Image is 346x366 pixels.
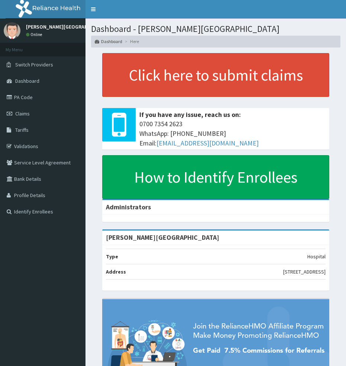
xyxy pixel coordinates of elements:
[95,38,122,45] a: Dashboard
[139,110,241,119] b: If you have any issue, reach us on:
[15,61,53,68] span: Switch Providers
[283,268,326,275] p: [STREET_ADDRESS]
[106,233,219,242] strong: [PERSON_NAME][GEOGRAPHIC_DATA]
[139,119,326,148] span: 0700 7354 2623 WhatsApp: [PHONE_NUMBER] Email:
[15,110,30,117] span: Claims
[307,253,326,260] p: Hospital
[91,24,340,34] h1: Dashboard - [PERSON_NAME][GEOGRAPHIC_DATA]
[15,78,39,84] span: Dashboard
[26,24,111,29] p: [PERSON_NAME][GEOGRAPHIC_DATA]
[4,22,20,39] img: User Image
[15,127,29,133] span: Tariffs
[106,203,151,211] b: Administrators
[26,32,44,37] a: Online
[106,253,118,260] b: Type
[156,139,259,147] a: [EMAIL_ADDRESS][DOMAIN_NAME]
[106,268,126,275] b: Address
[123,38,139,45] li: Here
[102,155,329,199] a: How to Identify Enrollees
[102,53,329,97] a: Click here to submit claims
